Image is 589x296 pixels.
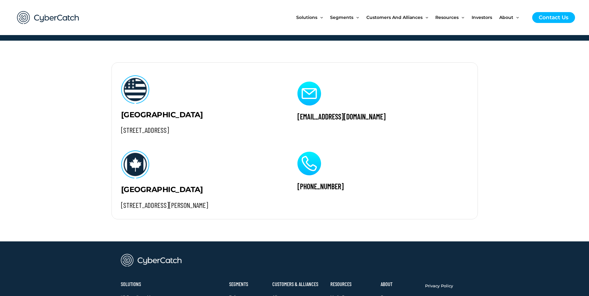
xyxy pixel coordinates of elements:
[121,126,279,135] h2: [STREET_ADDRESS]
[229,282,266,286] h2: Segments
[472,4,492,30] span: Investors
[272,282,324,286] h2: Customers & alliances
[121,201,279,210] h2: [STREET_ADDRESS][PERSON_NAME]
[532,12,575,23] a: Contact Us
[459,4,464,30] span: Menu Toggle
[513,4,519,30] span: Menu Toggle
[11,5,85,30] img: CyberCatch
[366,4,423,30] span: Customers and Alliances
[435,4,459,30] span: Resources
[296,4,526,30] nav: Site Navigation: New Main Menu
[499,4,513,30] span: About
[423,4,428,30] span: Menu Toggle
[297,112,466,121] h2: [EMAIL_ADDRESS][DOMAIN_NAME]
[297,152,321,175] img: call
[296,4,317,30] span: Solutions
[121,110,279,119] h2: [GEOGRAPHIC_DATA]
[317,4,323,30] span: Menu Toggle
[297,82,321,105] img: email
[330,282,375,286] h2: Resources
[330,4,353,30] span: Segments
[353,4,359,30] span: Menu Toggle
[297,182,466,191] h2: [PHONE_NUMBER]
[121,282,165,286] h2: Solutions
[425,283,453,288] span: Privacy Policy
[381,282,419,286] h2: About
[121,185,279,194] h2: [GEOGRAPHIC_DATA]
[121,150,150,179] img: Asset 1
[425,282,453,290] a: Privacy Policy
[121,75,150,104] img: Asset 2
[472,4,499,30] a: Investors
